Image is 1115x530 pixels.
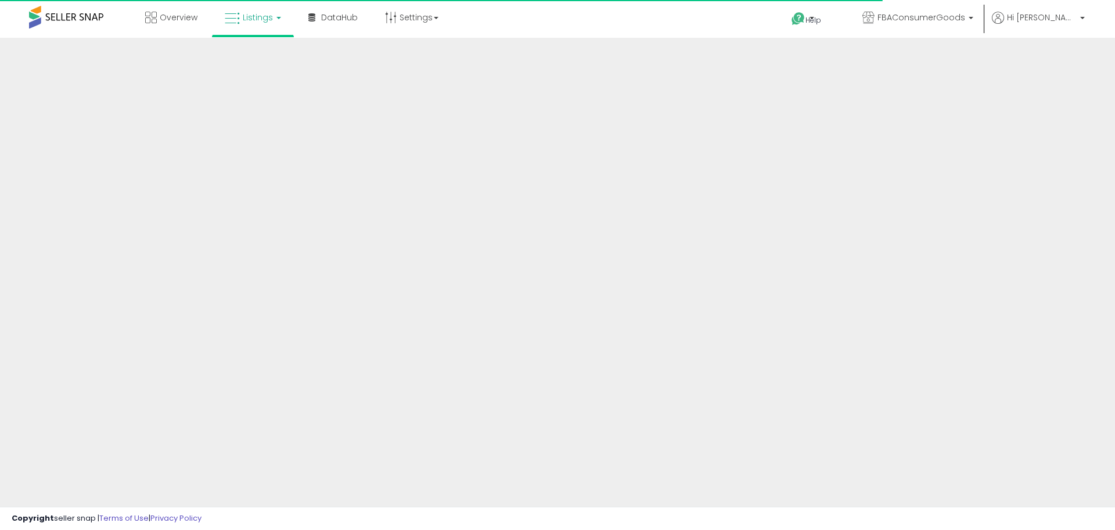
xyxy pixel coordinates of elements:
[791,12,805,26] i: Get Help
[805,15,821,25] span: Help
[992,12,1085,38] a: Hi [PERSON_NAME]
[12,513,54,524] strong: Copyright
[877,12,965,23] span: FBAConsumerGoods
[321,12,358,23] span: DataHub
[782,3,844,38] a: Help
[150,513,202,524] a: Privacy Policy
[12,513,202,524] div: seller snap | |
[243,12,273,23] span: Listings
[1007,12,1077,23] span: Hi [PERSON_NAME]
[160,12,197,23] span: Overview
[99,513,149,524] a: Terms of Use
